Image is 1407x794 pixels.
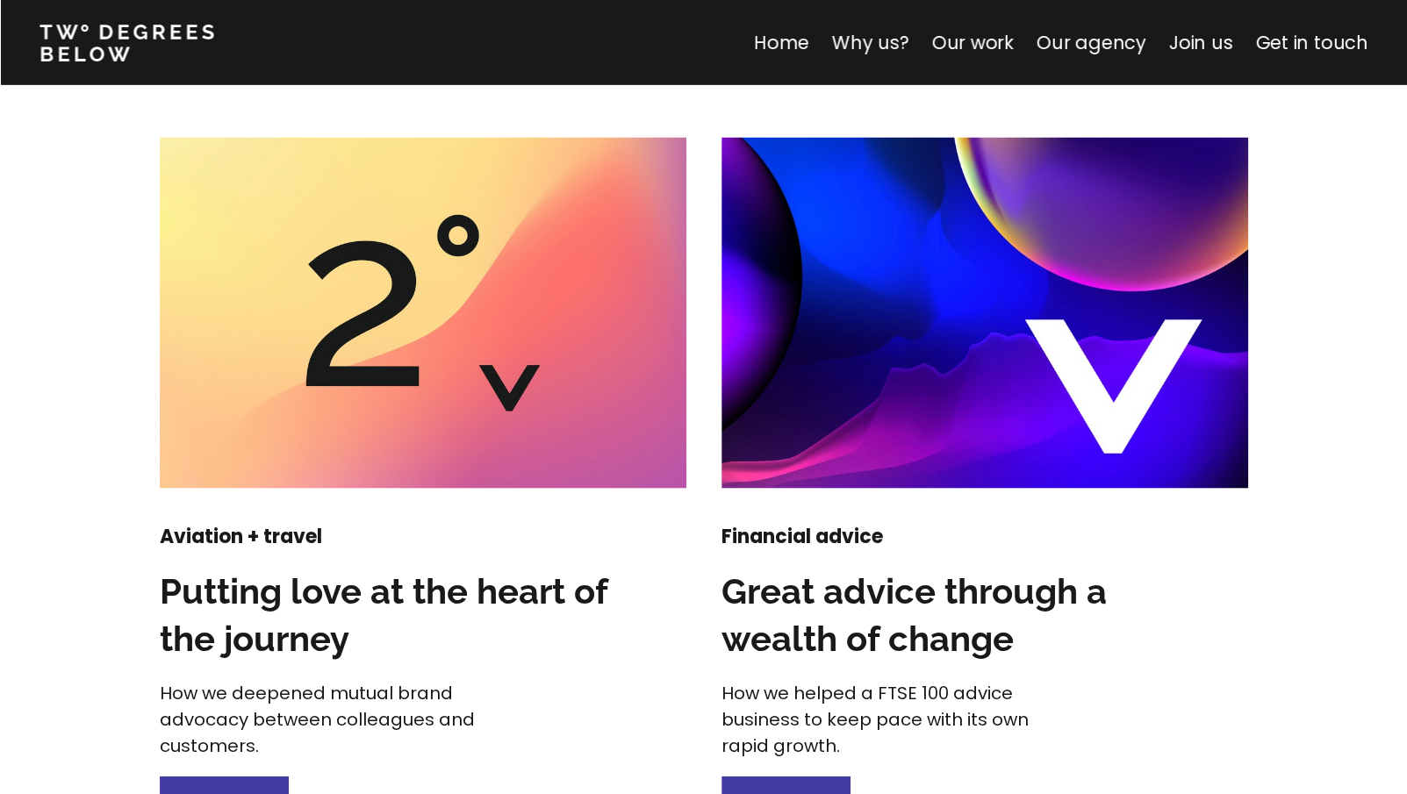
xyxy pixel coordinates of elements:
h4: Financial advice [721,523,1064,549]
p: How we helped a FTSE 100 advice business to keep pace with its own rapid growth. [721,679,1064,758]
h3: Great advice through a wealth of change [721,567,1169,662]
a: Join us [1168,30,1232,55]
a: Home [753,30,808,55]
a: Our agency [1036,30,1145,55]
h4: Aviation + travel [160,523,502,549]
h3: Putting love at the heart of the journey [160,567,607,662]
p: How we deepened mutual brand advocacy between colleagues and customers. [160,679,502,758]
a: Get in touch [1255,30,1368,55]
a: Our work [931,30,1013,55]
a: Why us? [831,30,908,55]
